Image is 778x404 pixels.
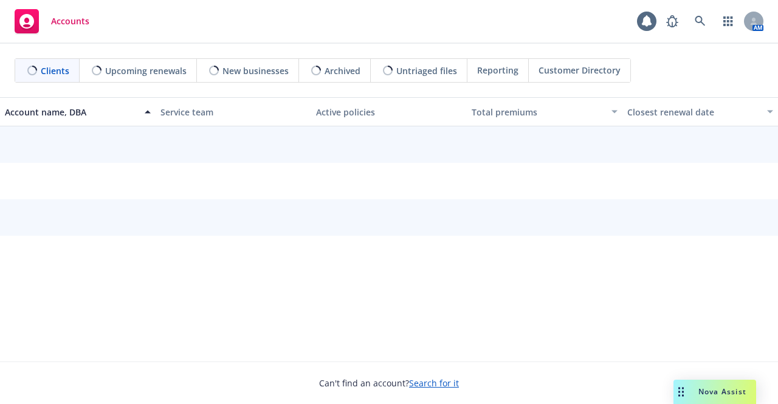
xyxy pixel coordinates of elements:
button: Active policies [311,97,467,126]
div: Closest renewal date [627,106,760,118]
button: Total premiums [467,97,622,126]
span: Accounts [51,16,89,26]
button: Nova Assist [673,380,756,404]
div: Drag to move [673,380,689,404]
button: Closest renewal date [622,97,778,126]
span: Untriaged files [396,64,457,77]
span: Archived [325,64,360,77]
div: Service team [160,106,306,118]
span: New businesses [222,64,289,77]
span: Upcoming renewals [105,64,187,77]
a: Switch app [716,9,740,33]
div: Account name, DBA [5,106,137,118]
span: Reporting [477,64,518,77]
a: Search for it [409,377,459,389]
span: Clients [41,64,69,77]
div: Total premiums [472,106,604,118]
span: Can't find an account? [319,377,459,389]
a: Accounts [10,4,94,38]
a: Report a Bug [660,9,684,33]
span: Customer Directory [539,64,621,77]
button: Service team [156,97,311,126]
div: Active policies [316,106,462,118]
a: Search [688,9,712,33]
span: Nova Assist [698,386,746,397]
